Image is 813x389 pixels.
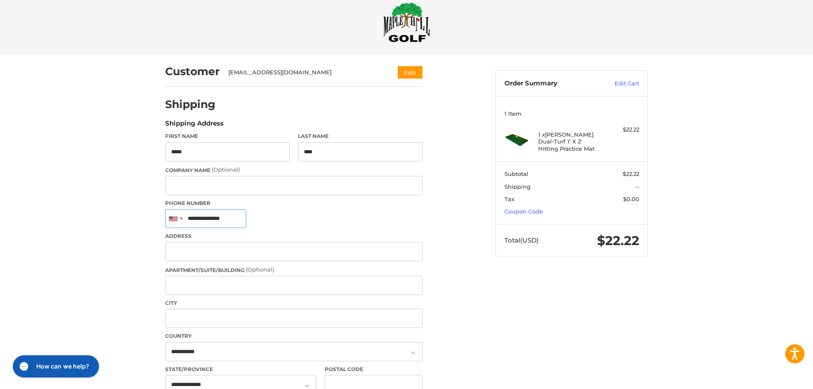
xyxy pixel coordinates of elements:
[165,299,423,307] label: City
[165,366,316,373] label: State/Province
[228,68,382,77] div: [EMAIL_ADDRESS][DOMAIN_NAME]
[165,266,423,274] label: Apartment/Suite/Building
[9,352,102,380] iframe: Gorgias live chat messenger
[298,132,423,140] label: Last Name
[597,233,639,249] span: $22.22
[165,332,423,340] label: Country
[166,210,185,228] div: United States: +1
[623,196,639,202] span: $0.00
[596,79,639,88] a: Edit Cart
[165,199,423,207] label: Phone Number
[165,132,290,140] label: First Name
[398,66,423,79] button: Edit
[606,126,639,134] div: $22.22
[504,79,596,88] h3: Order Summary
[504,236,539,244] span: Total (USD)
[212,166,240,173] small: (Optional)
[165,166,423,174] label: Company Name
[504,170,528,177] span: Subtotal
[383,2,430,42] img: Maple Hill Golf
[538,131,603,152] h4: 1 x [PERSON_NAME] Dual-Turf 1' X 2' Hitting Practice Mat
[165,98,216,111] h2: Shipping
[165,232,423,240] label: Address
[635,183,639,190] span: --
[165,119,224,132] legend: Shipping Address
[165,65,220,78] h2: Customer
[246,266,274,273] small: (Optional)
[325,366,423,373] label: Postal Code
[504,196,514,202] span: Tax
[504,110,639,117] h3: 1 Item
[623,170,639,177] span: $22.22
[504,183,530,190] span: Shipping
[504,208,543,215] a: Coupon Code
